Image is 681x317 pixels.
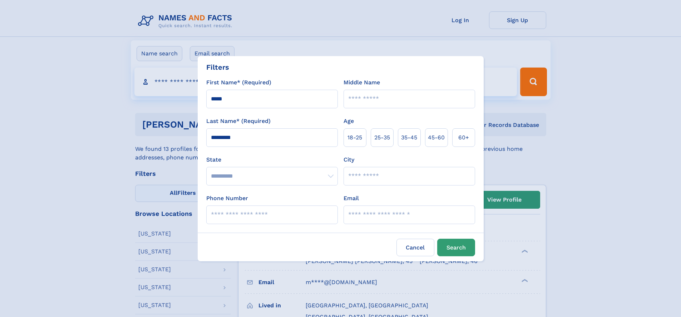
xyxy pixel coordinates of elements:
span: 35‑45 [401,133,417,142]
label: Age [344,117,354,125]
label: First Name* (Required) [206,78,271,87]
label: Email [344,194,359,203]
span: 25‑35 [374,133,390,142]
span: 45‑60 [428,133,445,142]
button: Search [437,239,475,256]
label: Middle Name [344,78,380,87]
label: Cancel [396,239,434,256]
span: 18‑25 [347,133,362,142]
label: Phone Number [206,194,248,203]
label: State [206,155,338,164]
div: Filters [206,62,229,73]
label: City [344,155,354,164]
span: 60+ [458,133,469,142]
label: Last Name* (Required) [206,117,271,125]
